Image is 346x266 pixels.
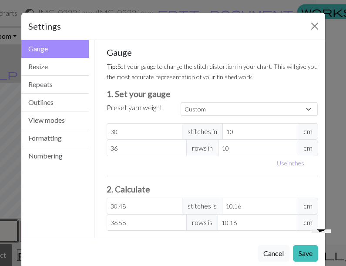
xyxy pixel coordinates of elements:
[107,47,318,57] h5: Gauge
[308,229,337,257] iframe: chat widget
[298,198,318,214] span: cm
[293,245,318,262] button: Save
[298,140,318,156] span: cm
[186,140,218,156] span: rows in
[21,94,89,111] button: Outlines
[182,198,222,214] span: stitches is
[182,123,223,140] span: stitches in
[21,58,89,76] button: Resize
[107,63,318,81] small: Set your gauge to change the stitch distortion in your chart. This will give you the most accurat...
[21,40,89,58] button: Gauge
[298,123,318,140] span: cm
[107,63,118,70] strong: Tip:
[273,156,308,170] button: Useinches
[308,19,322,33] button: Close
[107,102,162,113] label: Preset yarn weight
[107,89,318,99] h3: 1. Set your gauge
[298,214,318,231] span: cm
[21,111,89,129] button: View modes
[258,245,289,262] button: Cancel
[28,20,61,33] h5: Settings
[107,184,318,194] h3: 2. Calculate
[186,214,218,231] span: rows is
[21,147,89,165] button: Numbering
[21,129,89,147] button: Formatting
[21,76,89,94] button: Repeats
